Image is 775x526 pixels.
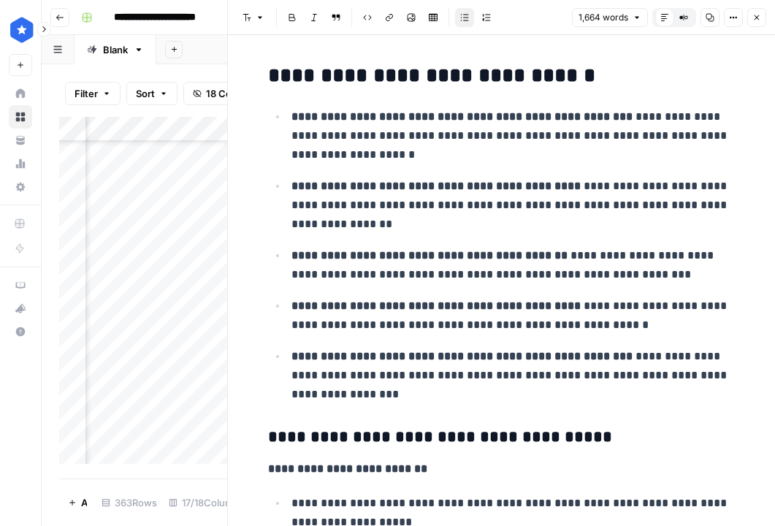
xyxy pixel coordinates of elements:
div: 363 Rows [96,491,163,514]
button: Help + Support [9,320,32,343]
a: Blank [75,35,156,64]
button: 18 Columns [183,82,269,105]
a: Browse [9,105,32,129]
div: 17/18 Columns [163,491,251,514]
span: Add Row [81,495,87,510]
button: Workspace: ConsumerAffairs [9,12,32,48]
span: Sort [136,86,155,101]
button: What's new? [9,297,32,320]
a: Home [9,82,32,105]
div: Blank [103,42,128,57]
button: 1,664 words [572,8,648,27]
a: AirOps Academy [9,273,32,297]
a: Usage [9,152,32,175]
button: Filter [65,82,121,105]
img: ConsumerAffairs Logo [9,17,35,43]
span: 1,664 words [579,11,628,24]
button: Add Row [59,491,96,514]
button: Sort [126,82,177,105]
a: Settings [9,175,32,199]
span: Filter [75,86,98,101]
a: Your Data [9,129,32,152]
div: What's new? [9,297,31,319]
span: 18 Columns [206,86,259,101]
